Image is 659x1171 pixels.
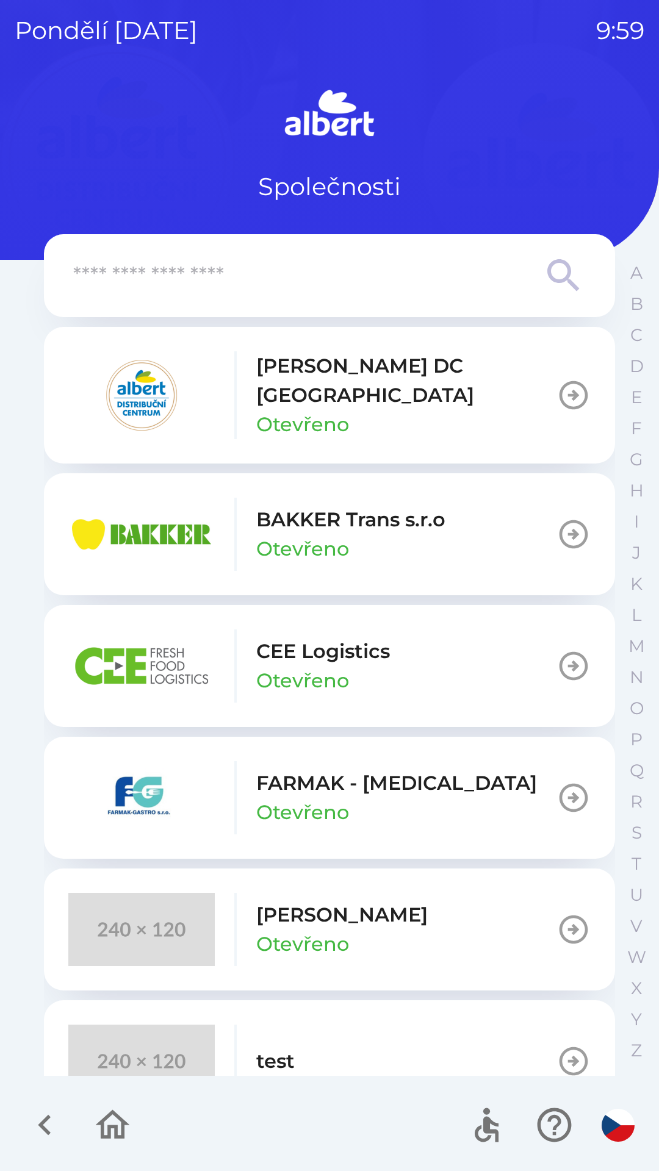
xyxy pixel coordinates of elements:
[621,351,652,382] button: D
[256,900,428,929] p: [PERSON_NAME]
[621,600,652,631] button: L
[68,359,215,432] img: 092fc4fe-19c8-4166-ad20-d7efd4551fba.png
[630,729,643,750] p: P
[621,568,652,600] button: K
[631,418,642,439] p: F
[621,973,652,1004] button: X
[256,929,349,959] p: Otevřeno
[631,387,643,408] p: E
[256,534,349,564] p: Otevřeno
[630,262,643,284] p: A
[628,636,645,657] p: M
[621,444,652,475] button: G
[630,915,643,937] p: V
[44,85,615,144] img: Logo
[44,737,615,859] button: FARMAK - [MEDICAL_DATA]Otevřeno
[68,761,215,834] img: 5ee10d7b-21a5-4c2b-ad2f-5ef9e4226557.png
[630,573,643,595] p: K
[621,693,652,724] button: O
[630,356,644,377] p: D
[596,12,644,49] p: 9:59
[631,978,642,999] p: X
[621,1004,652,1035] button: Y
[632,853,641,875] p: T
[630,698,644,719] p: O
[632,604,641,626] p: L
[621,475,652,506] button: H
[621,631,652,662] button: M
[621,506,652,537] button: I
[621,257,652,288] button: A
[621,942,652,973] button: W
[621,879,652,911] button: U
[630,293,643,315] p: B
[632,822,642,843] p: S
[44,868,615,990] button: [PERSON_NAME]Otevřeno
[256,1047,295,1076] p: test
[621,848,652,879] button: T
[256,505,445,534] p: BAKKER Trans s.r.o
[621,320,652,351] button: C
[631,1040,642,1061] p: Z
[621,817,652,848] button: S
[630,667,644,688] p: N
[632,542,641,564] p: J
[621,755,652,786] button: Q
[602,1109,635,1142] img: cs flag
[68,629,215,703] img: ba8847e2-07ef-438b-a6f1-28de549c3032.png
[256,410,349,439] p: Otevřeno
[630,324,643,346] p: C
[630,760,644,781] p: Q
[621,1035,652,1066] button: Z
[621,382,652,413] button: E
[68,893,215,966] img: 240x120
[621,911,652,942] button: V
[44,1000,615,1122] button: test
[634,511,639,532] p: I
[68,1025,215,1098] img: 240x120
[621,786,652,817] button: R
[15,12,198,49] p: pondělí [DATE]
[630,791,643,812] p: R
[44,327,615,464] button: [PERSON_NAME] DC [GEOGRAPHIC_DATA]Otevřeno
[621,537,652,568] button: J
[630,449,643,470] p: G
[256,637,390,666] p: CEE Logistics
[258,168,401,205] p: Společnosti
[621,288,652,320] button: B
[630,884,643,906] p: U
[630,480,644,501] p: H
[631,1009,642,1030] p: Y
[621,662,652,693] button: N
[44,605,615,727] button: CEE LogisticsOtevřeno
[256,768,537,798] p: FARMAK - [MEDICAL_DATA]
[44,473,615,595] button: BAKKER Trans s.r.oOtevřeno
[68,498,215,571] img: eba99837-dbda-48f3-8a63-9647f5990611.png
[256,351,556,410] p: [PERSON_NAME] DC [GEOGRAPHIC_DATA]
[256,798,349,827] p: Otevřeno
[621,413,652,444] button: F
[621,724,652,755] button: P
[627,947,646,968] p: W
[256,666,349,695] p: Otevřeno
